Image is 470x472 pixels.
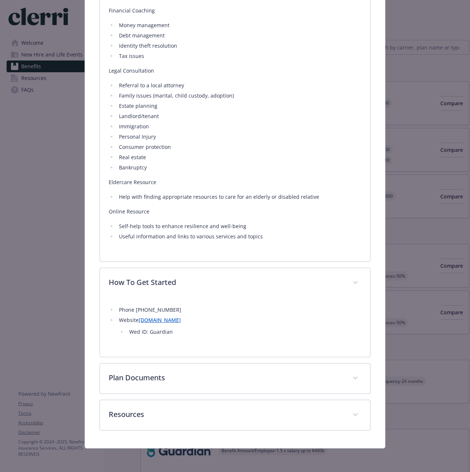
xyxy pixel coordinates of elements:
div: How To Get Started [100,268,370,298]
p: Resources [109,409,344,420]
li: Referral to a local attorney [117,81,361,90]
p: Eldercare Resource [109,178,361,187]
li: Family issues (marital, child custody, adoption) [117,91,361,100]
li: Tax issues [117,52,361,61]
li: Bankruptcy [117,163,361,172]
li: Identity theft resolution [117,41,361,50]
p: Legal Consultation [109,66,361,75]
li: Personal Injury [117,132,361,141]
li: Estate planning [117,102,361,110]
li: Phone [PHONE_NUMBER] [117,305,361,314]
p: Financial Coaching [109,6,361,15]
li: Real estate [117,153,361,162]
a: [DOMAIN_NAME] [139,317,181,323]
li: Useful information and links to various services and topics [117,232,361,241]
div: Resources [100,400,370,430]
p: Online Resource [109,207,361,216]
li: Wed ID: Guardian [127,328,361,336]
li: Landlord/tenant [117,112,361,121]
p: How To Get Started [109,277,344,288]
li: Help with finding appropriate resources to care for an elderly or disabled relative [117,193,361,201]
li: Immigration [117,122,361,131]
li: Self-help tools to enhance resilience and well-being [117,222,361,231]
li: Debt management [117,31,361,40]
li: Money management [117,21,361,30]
div: Plan Documents [100,363,370,394]
div: How To Get Started [100,298,370,357]
li: Consumer protection [117,143,361,151]
p: Plan Documents [109,372,344,383]
li: Website [117,316,361,336]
